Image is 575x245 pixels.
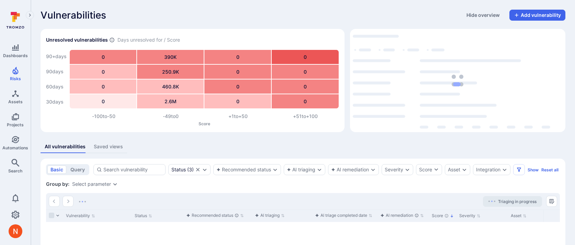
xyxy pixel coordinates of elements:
[498,199,537,204] span: Triaging in progress
[380,212,419,219] div: AI remediation
[9,224,22,238] div: Neeren Patki
[541,167,559,172] button: Reset all
[315,213,372,218] button: Sort by function(){return k.createElement(pN.A,{direction:"row",alignItems:"center",gap:4},k.crea...
[41,140,565,153] div: assets tabs
[186,212,239,219] div: Recommended status
[49,213,54,218] span: Select all rows
[46,181,69,188] span: Group by:
[171,167,194,172] button: Status(3)
[45,143,86,150] div: All vulnerabilities
[70,94,136,108] div: 0
[509,10,565,21] button: Add vulnerability
[135,213,152,219] button: Sort by Status
[137,113,205,120] div: -49 to 0
[103,166,162,173] input: Search vulnerability
[70,121,339,126] p: Score
[70,113,137,120] div: -100 to -50
[79,201,86,202] img: Loading...
[317,167,322,172] button: Expand dropdown
[171,167,194,172] div: ( 3 )
[459,213,481,219] button: Sort by Severity
[255,212,280,219] div: AI triaging
[9,224,22,238] img: ACg8ocIprwjrgDQnDsNSk9Ghn5p5-B8DpAKWoJ5Gi9syOE4K59tr4Q=s96-c
[452,75,463,86] img: Loading...
[462,10,504,21] button: Hide overview
[186,213,244,218] button: Sort by function(){return k.createElement(pN.A,{direction:"row",alignItems:"center",gap:4},k.crea...
[67,166,88,174] button: query
[202,167,207,172] button: Expand dropdown
[432,213,454,219] button: Sort by Score
[405,167,410,172] button: Expand dropdown
[353,32,563,129] div: loading spinner
[511,213,527,219] button: Sort by Asset
[70,65,136,79] div: 0
[137,94,204,108] div: 2.6M
[272,79,338,94] div: 0
[546,196,557,207] button: Manage columns
[195,167,201,172] button: Clear selection
[46,65,67,78] div: 90 days
[216,167,271,172] div: Recommended status
[66,213,95,219] button: Sort by Vulnerability
[380,213,424,218] button: Sort by function(){return k.createElement(pN.A,{direction:"row",alignItems:"center",gap:4},k.crea...
[502,167,507,172] button: Expand dropdown
[272,113,339,120] div: +51 to +100
[287,167,315,172] button: AI triaging
[46,50,67,63] div: 90+ days
[204,50,271,64] div: 0
[26,11,34,19] button: Expand navigation menu
[47,166,66,174] button: basic
[272,50,338,64] div: 0
[204,94,271,108] div: 0
[255,213,285,218] button: Sort by function(){return k.createElement(pN.A,{direction:"row",alignItems:"center",gap:4},k.crea...
[10,76,21,81] span: Risks
[70,79,136,94] div: 0
[272,65,338,79] div: 0
[72,181,111,187] button: Select parameter
[488,201,495,202] img: Loading...
[204,65,271,79] div: 0
[8,99,23,104] span: Assets
[204,79,271,94] div: 0
[46,95,67,109] div: 30 days
[63,196,74,207] button: Go to the next page
[3,53,28,58] span: Dashboards
[46,80,67,94] div: 60 days
[70,50,136,64] div: 0
[137,79,204,94] div: 460.8K
[46,36,108,43] h2: Unresolved vulnerabilities
[513,164,525,175] button: Filters
[2,145,28,150] span: Automations
[72,181,118,187] div: grouping parameters
[444,214,449,218] div: The vulnerability score is based on the parameters defined in the settings
[385,167,403,172] button: Severity
[171,167,186,172] div: Status
[528,167,539,172] button: Show
[272,167,278,172] button: Expand dropdown
[331,167,369,172] button: AI remediation
[450,212,454,220] p: Sorted by: Highest first
[137,50,204,64] div: 390K
[112,181,118,187] button: Expand dropdown
[448,167,460,172] button: Asset
[370,167,376,172] button: Expand dropdown
[7,122,24,127] span: Projects
[350,29,565,132] div: Top integrations by vulnerabilities
[462,167,467,172] button: Expand dropdown
[476,167,500,172] button: Integration
[41,10,106,21] span: Vulnerabilities
[272,94,338,108] div: 0
[315,212,367,219] div: AI triage completed date
[49,196,60,207] button: Go to the previous page
[137,65,204,79] div: 250.9K
[109,36,115,44] span: Number of vulnerabilities in status ‘Open’ ‘Triaged’ and ‘In process’ divided by score and scanne...
[416,164,442,175] button: Score
[204,113,272,120] div: +1 to +50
